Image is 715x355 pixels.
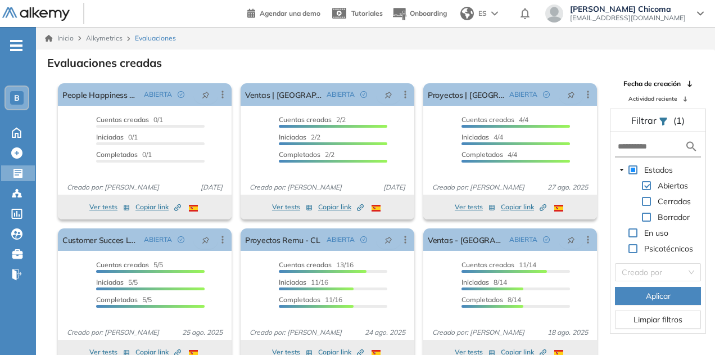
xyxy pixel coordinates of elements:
[543,236,550,243] span: check-circle
[460,7,474,20] img: world
[279,260,354,269] span: 13/16
[461,295,521,304] span: 8/14
[247,6,320,19] a: Agendar una demo
[567,235,575,244] span: pushpin
[619,167,625,173] span: caret-down
[461,133,489,141] span: Iniciadas
[410,9,447,17] span: Onboarding
[392,2,447,26] button: Onboarding
[360,327,410,338] span: 24 ago. 2025
[461,295,503,304] span: Completados
[376,231,401,249] button: pushpin
[279,295,342,304] span: 11/16
[491,11,498,16] img: arrow
[509,89,537,100] span: ABIERTA
[96,295,152,304] span: 5/5
[646,290,671,302] span: Aplicar
[144,235,172,245] span: ABIERTA
[272,200,313,214] button: Ver tests
[384,90,392,99] span: pushpin
[279,295,320,304] span: Completados
[202,235,210,244] span: pushpin
[318,200,364,214] button: Copiar link
[96,133,138,141] span: 0/1
[428,327,529,338] span: Creado por: [PERSON_NAME]
[327,235,355,245] span: ABIERTA
[62,83,139,106] a: People Happiness Manager
[642,242,695,255] span: Psicotécnicos
[279,133,320,141] span: 2/2
[196,182,227,192] span: [DATE]
[96,115,149,124] span: Cuentas creadas
[461,115,528,124] span: 4/4
[96,278,124,286] span: Iniciadas
[543,327,592,338] span: 18 ago. 2025
[628,95,677,103] span: Actividad reciente
[543,91,550,98] span: check-circle
[135,202,181,212] span: Copiar link
[279,150,334,159] span: 2/2
[673,114,685,127] span: (1)
[96,260,163,269] span: 5/5
[279,278,306,286] span: Iniciadas
[96,150,152,159] span: 0/1
[428,83,505,106] a: Proyectos | [GEOGRAPHIC_DATA] (Nueva)
[623,79,681,89] span: Fecha de creación
[384,235,392,244] span: pushpin
[45,33,74,43] a: Inicio
[62,182,164,192] span: Creado por: [PERSON_NAME]
[570,14,686,23] span: [EMAIL_ADDRESS][DOMAIN_NAME]
[135,33,176,43] span: Evaluaciones
[642,226,671,240] span: En uso
[570,5,686,14] span: [PERSON_NAME] Chicoma
[631,115,659,126] span: Filtrar
[509,235,537,245] span: ABIERTA
[260,9,320,17] span: Agendar una demo
[10,44,22,47] i: -
[455,200,495,214] button: Ver tests
[279,133,306,141] span: Iniciadas
[461,133,503,141] span: 4/4
[615,287,701,305] button: Aplicar
[478,8,487,19] span: ES
[86,34,123,42] span: Alkymetrics
[144,89,172,100] span: ABIERTA
[279,150,320,159] span: Completados
[245,83,322,106] a: Ventas | [GEOGRAPHIC_DATA] (Nuevo)
[62,228,139,251] a: Customer Succes Lead
[685,140,698,154] img: search icon
[559,86,583,104] button: pushpin
[62,327,164,338] span: Creado por: [PERSON_NAME]
[89,200,130,214] button: Ver tests
[279,278,328,286] span: 11/16
[644,244,693,254] span: Psicotécnicos
[178,91,184,98] span: check-circle
[428,182,529,192] span: Creado por: [PERSON_NAME]
[501,202,546,212] span: Copiar link
[559,231,583,249] button: pushpin
[461,278,489,286] span: Iniciadas
[658,212,690,222] span: Borrador
[96,260,149,269] span: Cuentas creadas
[461,115,514,124] span: Cuentas creadas
[2,7,70,21] img: Logo
[655,210,692,224] span: Borrador
[279,115,346,124] span: 2/2
[96,133,124,141] span: Iniciadas
[245,182,346,192] span: Creado por: [PERSON_NAME]
[644,228,668,238] span: En uso
[372,205,381,212] img: ESP
[461,278,507,286] span: 8/14
[360,236,367,243] span: check-circle
[279,115,332,124] span: Cuentas creadas
[327,89,355,100] span: ABIERTA
[655,179,690,192] span: Abiertas
[96,295,138,304] span: Completados
[642,163,675,177] span: Estados
[279,260,332,269] span: Cuentas creadas
[135,200,181,214] button: Copiar link
[14,93,20,102] span: B
[658,181,688,191] span: Abiertas
[554,205,563,212] img: ESP
[360,91,367,98] span: check-circle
